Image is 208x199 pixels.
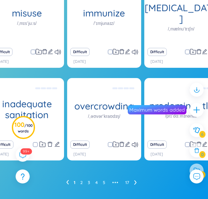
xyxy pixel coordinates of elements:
button: Difficult [70,141,90,149]
button: delete [119,140,125,149]
a: 2 [80,178,83,187]
a: 4 [95,178,98,187]
span: plus [193,106,201,114]
h1: /prɪˈdɑːmɪnəntli/ [165,113,197,119]
button: edit [202,48,207,56]
li: Previous Page [66,178,69,187]
button: edit [47,48,53,56]
button: Difficult [147,141,167,149]
a: 1 [74,178,75,187]
button: Difficult [70,48,90,56]
button: edit [125,48,130,56]
button: edit [54,140,60,149]
span: edit [47,49,53,54]
button: delete [119,48,125,56]
h1: /ˌmælnuˈtrɪʃn/ [168,25,195,32]
h3: 100 [14,122,32,133]
h1: /ˌəʊvərˈkraʊdɪŋ/ [88,113,120,119]
a: 3 [88,178,90,187]
span: / 100 words [18,123,32,133]
li: Next Page [134,178,137,187]
button: delete [196,48,202,56]
p: [DATE] [73,151,86,157]
a: 5 [103,178,105,187]
h1: immunize [67,8,141,19]
span: edit [125,141,130,147]
h1: /ˈɪmjunaɪz/ [94,20,115,27]
span: delete [119,49,125,54]
span: edit [202,49,207,54]
span: delete [196,49,202,54]
button: edit [125,140,130,149]
p: [DATE] [73,59,86,65]
li: Next 5 Pages [110,178,120,187]
span: ••• [110,178,120,187]
span: edit [54,141,60,147]
a: 17 [125,178,129,187]
span: edit [125,49,130,54]
sup: 591 [20,148,32,155]
button: delete [42,48,47,56]
span: delete [47,141,53,147]
span: delete [42,49,47,54]
h1: overcrowding [67,100,141,111]
span: delete [119,141,125,147]
button: Difficult [147,48,167,56]
p: [DATE] [151,59,163,65]
h1: /ˌmɪsˈjuːs/ [17,20,37,27]
p: [DATE] [151,151,163,157]
button: delete [47,140,53,149]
